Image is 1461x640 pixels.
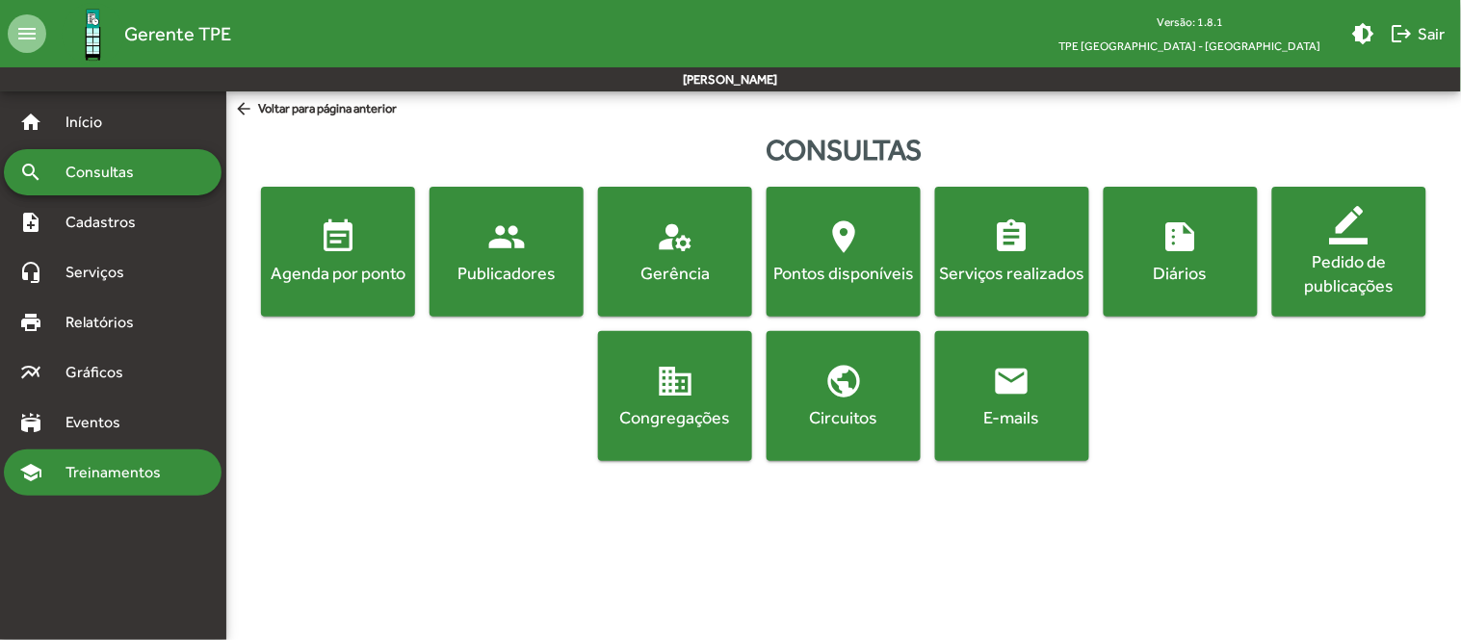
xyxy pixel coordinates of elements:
mat-icon: logout [1391,22,1414,45]
span: Eventos [54,411,146,434]
div: Versão: 1.8.1 [1044,10,1337,34]
a: Gerente TPE [46,3,231,65]
div: Pedido de publicações [1276,249,1422,297]
mat-icon: multiline_chart [19,361,42,384]
div: Serviços realizados [939,261,1085,285]
mat-icon: public [824,362,863,400]
button: Pedido de publicações [1272,187,1426,317]
button: Gerência [598,187,752,317]
span: Relatórios [54,311,159,334]
mat-icon: manage_accounts [656,218,694,256]
button: Pontos disponíveis [767,187,921,317]
mat-icon: menu [8,14,46,53]
button: E-mails [935,331,1089,461]
div: Consultas [226,128,1461,171]
div: Circuitos [770,405,917,429]
mat-icon: school [19,461,42,484]
mat-icon: summarize [1161,218,1200,256]
span: Serviços [54,261,150,284]
span: Cadastros [54,211,161,234]
button: Sair [1383,16,1453,51]
mat-icon: location_on [824,218,863,256]
button: Congregações [598,331,752,461]
img: Logo [62,3,124,65]
span: Gráficos [54,361,149,384]
div: Diários [1108,261,1254,285]
mat-icon: people [487,218,526,256]
mat-icon: search [19,161,42,184]
mat-icon: border_color [1330,206,1369,244]
button: Serviços realizados [935,187,1089,317]
button: Circuitos [767,331,921,461]
span: Sair [1391,16,1446,51]
mat-icon: stadium [19,411,42,434]
mat-icon: home [19,111,42,134]
div: Agenda por ponto [265,261,411,285]
span: Início [54,111,130,134]
div: Gerência [602,261,748,285]
mat-icon: domain [656,362,694,400]
button: Agenda por ponto [261,187,415,317]
span: Gerente TPE [124,18,231,49]
div: Congregações [602,405,748,429]
mat-icon: arrow_back [234,99,258,120]
div: Pontos disponíveis [770,261,917,285]
div: E-mails [939,405,1085,429]
mat-icon: email [993,362,1031,400]
mat-icon: print [19,311,42,334]
mat-icon: event_note [319,218,357,256]
button: Diários [1104,187,1258,317]
mat-icon: brightness_medium [1352,22,1375,45]
span: Voltar para página anterior [234,99,397,120]
span: TPE [GEOGRAPHIC_DATA] - [GEOGRAPHIC_DATA] [1044,34,1337,58]
mat-icon: headset_mic [19,261,42,284]
div: Publicadores [433,261,580,285]
span: Consultas [54,161,159,184]
span: Treinamentos [54,461,184,484]
mat-icon: assignment [993,218,1031,256]
mat-icon: note_add [19,211,42,234]
button: Publicadores [430,187,584,317]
